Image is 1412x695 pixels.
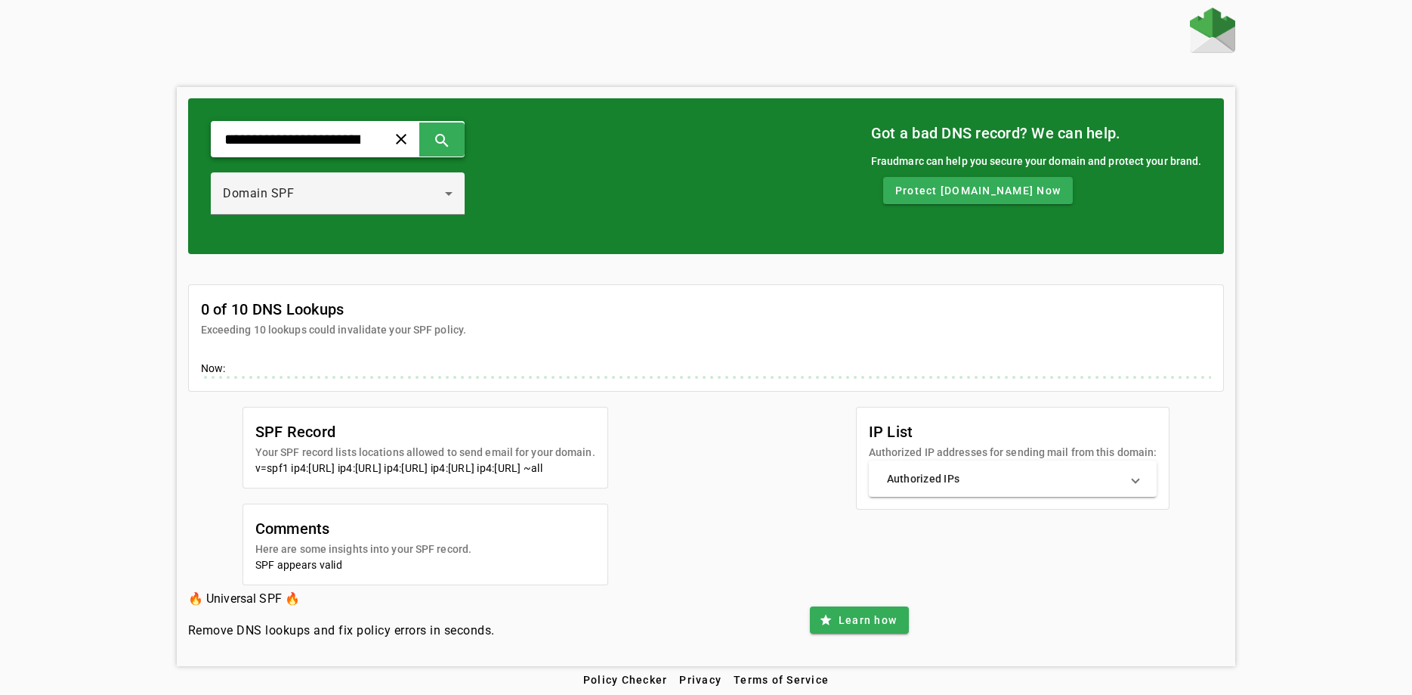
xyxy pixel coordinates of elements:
img: Fraudmarc Logo [1190,8,1235,53]
mat-card-title: IP List [869,420,1157,444]
button: Privacy [673,666,728,693]
span: Policy Checker [583,674,668,686]
div: Fraudmarc can help you secure your domain and protect your brand. [871,153,1202,169]
mat-expansion-panel-header: Authorized IPs [869,461,1157,497]
button: Learn how [810,607,909,634]
button: Protect [DOMAIN_NAME] Now [883,177,1073,204]
mat-card-title: SPF Record [255,420,595,444]
mat-card-subtitle: Authorized IP addresses for sending mail from this domain: [869,444,1157,461]
mat-card-title: 0 of 10 DNS Lookups [201,297,466,321]
div: v=spf1 ip4:[URL] ip4:[URL] ip4:[URL] ip4:[URL] ip4:[URL] ~all [255,461,595,476]
div: SPF appears valid [255,557,595,572]
h4: Remove DNS lookups and fix policy errors in seconds. [188,622,495,640]
span: Protect [DOMAIN_NAME] Now [895,183,1061,198]
div: Now: [201,361,1212,379]
mat-card-subtitle: Exceeding 10 lookups could invalidate your SPF policy. [201,321,466,338]
span: Domain SPF [223,186,294,200]
button: Terms of Service [728,666,835,693]
mat-card-subtitle: Here are some insights into your SPF record. [255,541,471,557]
mat-card-title: Got a bad DNS record? We can help. [871,121,1202,145]
mat-card-title: Comments [255,517,471,541]
a: Home [1190,8,1235,57]
mat-panel-title: Authorized IPs [887,471,1121,486]
mat-card-subtitle: Your SPF record lists locations allowed to send email for your domain. [255,444,595,461]
span: Learn how [839,613,897,628]
button: Policy Checker [577,666,674,693]
h3: 🔥 Universal SPF 🔥 [188,588,495,610]
span: Terms of Service [734,674,829,686]
span: Privacy [679,674,721,686]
